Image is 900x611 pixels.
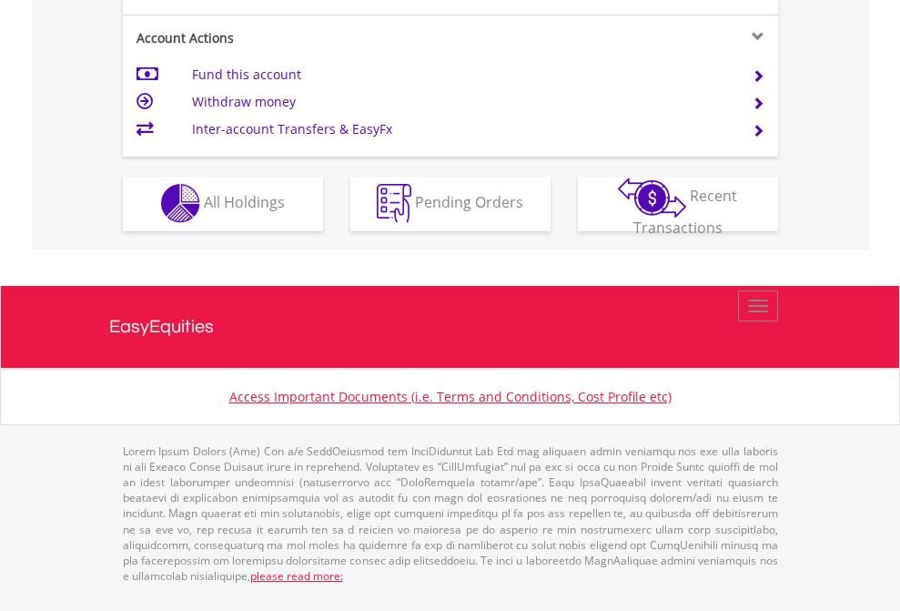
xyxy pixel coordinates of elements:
[123,443,778,584] p: Lorem Ipsum Dolors (Ame) Con a/e SeddOeiusmod tem InciDiduntut Lab Etd mag aliquaen admin veniamq...
[123,177,323,231] button: All Holdings
[618,178,686,218] img: transactions-zar-wht.png
[415,192,523,212] span: Pending Orders
[633,186,738,238] span: Recent Transactions
[578,177,778,231] button: Recent Transactions
[350,177,551,231] button: Pending Orders
[161,184,200,223] img: holdings-wht.png
[250,568,343,584] a: please read more:
[204,192,285,212] span: All Holdings
[192,88,730,116] td: Withdraw money
[123,29,450,47] div: Account Actions
[192,61,730,88] td: Fund this account
[229,388,672,405] a: Access Important Documents (i.e. Terms and Conditions, Cost Profile etc)
[377,184,411,223] img: pending_instructions-wht.png
[109,286,792,368] a: EasyEquities
[192,116,730,143] td: Inter-account Transfers & EasyFx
